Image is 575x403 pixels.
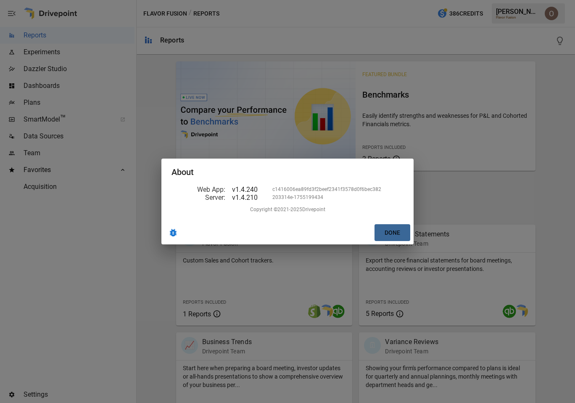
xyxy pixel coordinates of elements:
div: 203314e-1755199434 [272,194,323,200]
h2: About [161,159,414,186]
div: Copyright ©2021- 2025 Drivepoint [171,201,404,212]
div: c1416006ea89fd3f2beef2341f3578d0f6bec382 [272,186,381,192]
div: v1.4.240 [232,186,266,194]
div: Server : [171,194,225,201]
div: v1.4.210 [232,194,266,201]
div: Web App : [171,186,225,194]
button: Done [375,224,410,241]
button: delete [165,224,182,241]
